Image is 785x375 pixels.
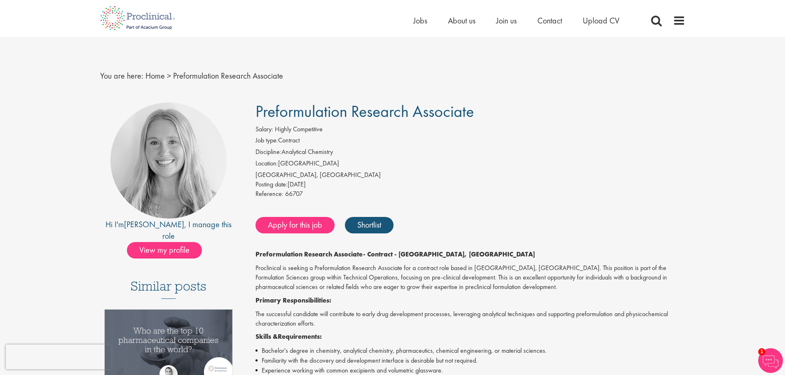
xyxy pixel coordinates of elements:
[255,356,685,366] li: Familiarity with the discovery and development interface is desirable but not required.
[537,15,562,26] a: Contact
[255,125,273,134] label: Salary:
[255,101,474,122] span: Preformulation Research Associate
[255,170,685,180] div: [GEOGRAPHIC_DATA], [GEOGRAPHIC_DATA]
[363,250,535,259] strong: - Contract - [GEOGRAPHIC_DATA], [GEOGRAPHIC_DATA]
[345,217,394,233] a: Shortlist
[255,346,685,356] li: Bachelor's degree in chemistry, analytical chemistry, pharmaceutics, chemical engineering, or mat...
[496,15,517,26] a: Join us
[255,180,288,189] span: Posting date:
[255,136,278,145] label: Job type:
[131,279,206,299] h3: Similar posts
[255,147,685,159] li: Analytical Chemistry
[127,242,202,259] span: View my profile
[100,70,143,81] span: You are here:
[6,345,111,369] iframe: reCAPTCHA
[448,15,476,26] a: About us
[255,147,281,157] label: Discipline:
[255,159,685,170] li: [GEOGRAPHIC_DATA]
[583,15,619,26] a: Upload CV
[758,348,765,355] span: 1
[255,217,335,233] a: Apply for this job
[255,296,331,305] strong: Primary Responsibilities:
[758,348,783,373] img: Chatbot
[255,189,284,199] label: Reference:
[255,263,685,292] p: Proclinical is seeking a Preformulation Research Associate for a contract role based in [GEOGRAPH...
[255,136,685,147] li: Contract
[100,219,237,242] div: Hi I'm , I manage this role
[255,332,278,341] strong: Skills &
[145,70,165,81] a: breadcrumb link
[173,70,283,81] span: Preformulation Research Associate
[275,125,323,133] span: Highly Competitive
[278,332,322,341] strong: Requirements:
[124,219,184,230] a: [PERSON_NAME]
[255,159,278,168] label: Location:
[255,250,363,259] strong: Preformulation Research Associate
[167,70,171,81] span: >
[110,102,227,219] img: imeage of recruiter Shannon Briggs
[255,310,685,328] p: The successful candidate will contribute to early drug development processes, leveraging analytic...
[285,189,303,198] span: 66707
[255,180,685,189] div: [DATE]
[127,244,210,254] a: View my profile
[413,15,427,26] a: Jobs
